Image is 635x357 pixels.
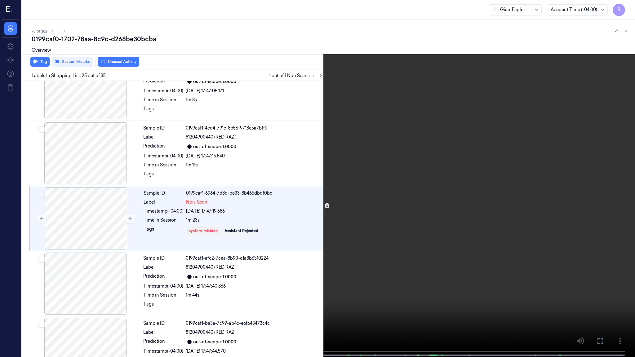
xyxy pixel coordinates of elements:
[143,162,183,168] div: Time in Session
[143,338,183,346] div: Prediction
[143,255,183,262] div: Sample ID
[39,192,45,198] button: Select row
[186,199,207,205] span: Non-Scan
[186,208,323,214] div: [DATE] 17:47:19.686
[186,348,323,355] div: [DATE] 17:47:44.570
[143,125,183,131] div: Sample ID
[269,72,325,79] span: 1 out of 1 Non Scans
[143,106,183,116] div: Tags
[32,35,630,43] div: 0199caf0-1702-78aa-8c9c-d268be30bcba
[186,255,323,262] div: 0199caf1-afc2-7cea-8b90-c1a8b6510224
[143,88,183,94] div: Timestamp (-04:00)
[143,329,183,336] div: Label
[186,134,237,140] span: 81204900440 (RED RAZ )
[144,226,184,236] div: Tags
[98,57,139,67] button: Unusual Activity
[143,264,183,271] div: Label
[38,126,45,133] button: Select row
[186,329,237,336] span: 81204900440 (RED RAZ )
[38,257,45,263] button: Select row
[186,125,323,131] div: 0199caf1-4cd4-791c-8b56-9718c5a7bff9
[143,283,183,289] div: Timestamp (-04:00)
[186,190,323,196] div: 0199caf1-6964-7d8d-be33-8b465dbdf0bc
[186,264,237,271] span: 81204900440 (RED RAZ )
[186,88,323,94] div: [DATE] 17:47:05.171
[193,143,236,150] div: out-of-scope: 1.0000
[143,171,183,181] div: Tags
[193,339,236,345] div: out-of-scope: 1.0000
[143,301,183,311] div: Tags
[186,153,323,159] div: [DATE] 17:47:15.540
[186,320,323,327] div: 0199caf1-be3a-7c99-ab4c-e6f643473c4c
[144,217,184,223] div: Time in Session
[144,190,184,196] div: Sample ID
[144,208,184,214] div: Timestamp (-04:00)
[38,322,45,328] button: Select row
[143,153,183,159] div: Timestamp (-04:00)
[52,57,93,67] button: System Mistake
[186,283,323,289] div: [DATE] 17:47:40.866
[143,320,183,327] div: Sample ID
[32,73,106,79] span: Labels In Shopping List: 25 out of 35
[186,292,323,298] div: 1m 44s
[186,217,323,223] div: 1m 23s
[143,134,183,140] div: Label
[224,228,258,234] div: Assistant Rejected
[144,199,184,205] div: Label
[186,162,323,168] div: 1m 19s
[30,57,50,67] button: Tag
[32,47,51,54] a: Overview
[193,78,236,85] div: out-of-scope: 1.0000
[143,292,183,298] div: Time in Session
[32,29,47,34] span: 75 of 282
[613,4,625,16] button: R
[193,274,236,280] div: out-of-scope: 1.0000
[143,78,183,85] div: Prediction
[143,348,183,355] div: Timestamp (-04:00)
[186,97,323,103] div: 1m 8s
[143,143,183,150] div: Prediction
[143,273,183,280] div: Prediction
[189,228,218,234] div: system-mistake
[143,97,183,103] div: Time in Session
